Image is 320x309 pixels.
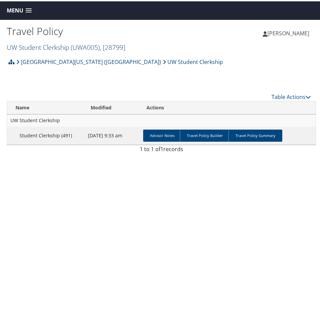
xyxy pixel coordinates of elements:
[228,128,282,140] a: Travel Policy Summary
[100,41,125,50] span: , [ 28799 ]
[7,6,23,12] span: Menu
[7,113,316,125] td: UW Student Clerkship
[71,41,100,50] span: ( UWA005 )
[16,54,161,67] a: [GEOGRAPHIC_DATA][US_STATE] ([GEOGRAPHIC_DATA])
[7,23,161,37] h1: Travel Policy
[7,100,85,113] th: Name: activate to sort column ascending
[180,128,230,140] a: Travel Policy Builder
[160,144,163,151] span: 1
[7,41,125,50] a: UW Student Clerkship
[163,54,223,67] a: UW Student Clerkship
[85,100,140,113] th: Modified: activate to sort column ascending
[85,125,140,143] td: [DATE] 9:33 am
[263,22,316,42] a: [PERSON_NAME]
[140,100,316,113] th: Actions
[7,125,85,143] td: Student Clerkship (491)
[3,4,35,15] a: Menu
[143,128,181,140] a: Advisor Notes
[12,144,311,155] div: 1 to 1 of records
[267,28,309,36] span: [PERSON_NAME]
[271,92,311,99] a: Table Actions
